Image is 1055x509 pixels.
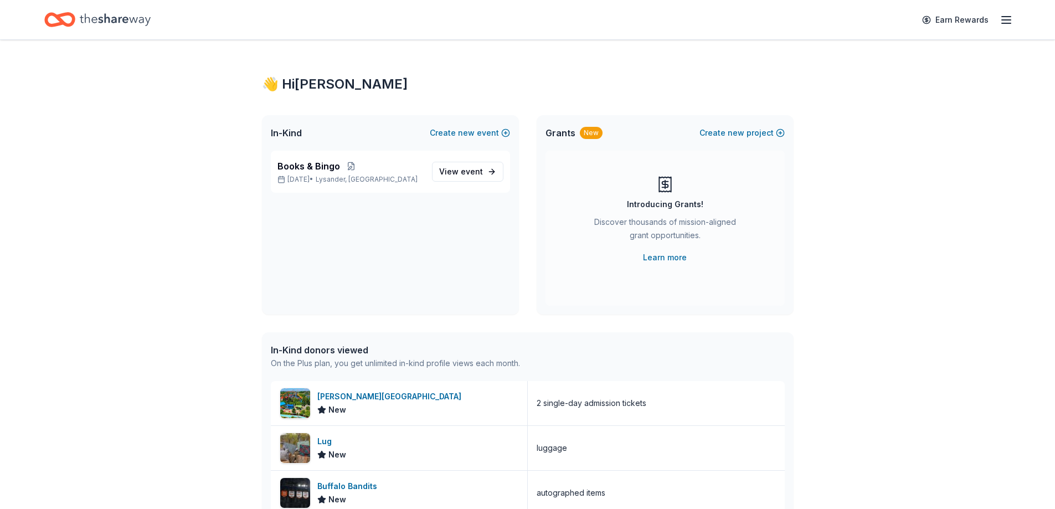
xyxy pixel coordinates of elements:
[271,357,520,370] div: On the Plus plan, you get unlimited in-kind profile views each month.
[280,433,310,463] img: Image for Lug
[643,251,687,264] a: Learn more
[317,480,382,493] div: Buffalo Bandits
[262,75,794,93] div: 👋 Hi [PERSON_NAME]
[280,388,310,418] img: Image for Dorney Park & Wildwater Kingdom
[728,126,744,140] span: new
[699,126,785,140] button: Createnewproject
[271,126,302,140] span: In-Kind
[537,397,646,410] div: 2 single-day admission tickets
[580,127,603,139] div: New
[277,160,340,173] span: Books & Bingo
[271,343,520,357] div: In-Kind donors viewed
[461,167,483,176] span: event
[44,7,151,33] a: Home
[627,198,703,211] div: Introducing Grants!
[545,126,575,140] span: Grants
[915,10,995,30] a: Earn Rewards
[439,165,483,178] span: View
[316,175,418,184] span: Lysander, [GEOGRAPHIC_DATA]
[317,390,466,403] div: [PERSON_NAME][GEOGRAPHIC_DATA]
[458,126,475,140] span: new
[328,493,346,506] span: New
[537,441,567,455] div: luggage
[277,175,423,184] p: [DATE] •
[537,486,605,500] div: autographed items
[280,478,310,508] img: Image for Buffalo Bandits
[590,215,740,246] div: Discover thousands of mission-aligned grant opportunities.
[317,435,346,448] div: Lug
[430,126,510,140] button: Createnewevent
[328,448,346,461] span: New
[328,403,346,417] span: New
[432,162,503,182] a: View event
